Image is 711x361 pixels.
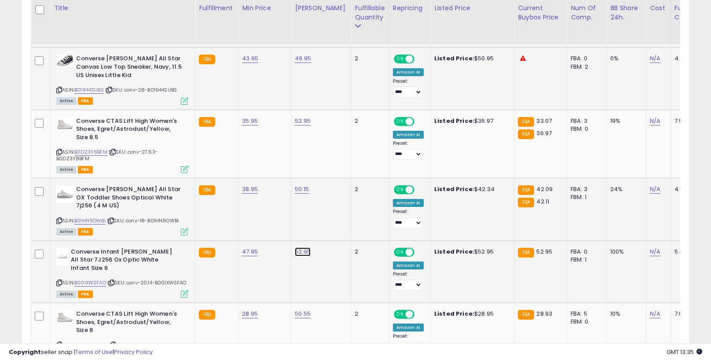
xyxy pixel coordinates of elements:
[518,248,534,258] small: FBA
[571,4,603,22] div: Num of Comp.
[395,118,406,125] span: ON
[536,117,552,125] span: 33.07
[518,185,534,195] small: FBA
[199,4,235,13] div: Fulfillment
[242,117,258,125] a: 35.95
[413,55,427,63] span: OFF
[434,55,507,63] div: $50.95
[242,247,258,256] a: 47.95
[393,4,427,13] div: Repricing
[242,4,287,13] div: Min Price
[674,248,705,256] div: 5.42
[242,54,258,63] a: 43.95
[76,55,183,81] b: Converse [PERSON_NAME] All Star Canvas Low Top Sneaker, Navy, 11.5 US Unisex Little Kid
[295,4,347,13] div: [PERSON_NAME]
[413,118,427,125] span: OFF
[413,311,427,318] span: OFF
[56,117,188,173] div: ASIN:
[571,125,600,133] div: FBM: 0
[107,217,179,224] span: | SKU: conv-18-B01HN9OWBI
[650,117,660,125] a: N/A
[434,4,510,13] div: Listed Price
[674,310,705,318] div: 7.08
[393,78,424,98] div: Preset:
[571,55,600,63] div: FBA: 0
[393,271,424,291] div: Preset:
[571,248,600,256] div: FBA: 0
[610,4,642,22] div: BB Share 24h.
[571,117,600,125] div: FBA: 3
[413,186,427,194] span: OFF
[434,185,474,193] b: Listed Price:
[355,55,382,63] div: 2
[571,193,600,201] div: FBM: 1
[571,310,600,318] div: FBA: 5
[75,348,113,356] a: Terms of Use
[610,185,639,193] div: 24%
[674,117,705,125] div: 7.96
[9,348,153,357] div: seller snap | |
[56,55,74,67] img: 41w4xYLNI2L._SL40_.jpg
[56,185,188,234] div: ASIN:
[56,310,74,322] img: 31FQeJtBI7L._SL40_.jpg
[610,310,639,318] div: 10%
[518,4,563,22] div: Current Buybox Price
[105,86,177,93] span: | SKU: conv-28-B01944SUBS
[393,324,424,332] div: Amazon AI
[610,248,639,256] div: 100%
[518,129,534,139] small: FBA
[536,185,553,193] span: 42.09
[56,185,74,203] img: 419d9vFL3LL._SL40_.jpg
[74,148,107,156] a: B0DZ3Y8BFM
[434,310,507,318] div: $28.95
[295,54,311,63] a: 49.95
[199,185,215,195] small: FBA
[78,291,93,298] span: FBA
[56,97,77,105] span: All listings currently available for purchase on Amazon
[434,248,507,256] div: $52.95
[56,291,77,298] span: All listings currently available for purchase on Amazon
[242,309,258,318] a: 28.95
[395,248,406,256] span: ON
[78,97,93,105] span: FBA
[518,117,534,127] small: FBA
[199,310,215,320] small: FBA
[199,248,215,258] small: FBA
[295,247,311,256] a: 52.95
[295,117,311,125] a: 52.95
[76,117,183,144] b: Converse CTAS Lift High Women's Shoes, Egret/Astrodust/Yellow, Size 8.5
[393,333,424,353] div: Preset:
[518,310,534,320] small: FBA
[650,4,667,13] div: Cost
[536,197,549,206] span: 42.11
[571,318,600,326] div: FBM: 0
[434,117,474,125] b: Listed Price:
[107,279,187,286] span: | SKU: conv-20.14-B00IXWSFAO
[536,309,552,318] span: 28.93
[434,117,507,125] div: $36.97
[114,348,153,356] a: Privacy Policy
[650,309,660,318] a: N/A
[9,348,41,356] strong: Copyright
[74,217,106,225] a: B01HN9OWBI
[54,4,191,13] div: Title
[610,117,639,125] div: 19%
[393,199,424,207] div: Amazon AI
[355,248,382,256] div: 2
[78,166,93,173] span: FBA
[74,86,104,94] a: B01944SUBS
[393,140,424,160] div: Preset:
[355,117,382,125] div: 2
[393,209,424,228] div: Preset:
[56,55,188,103] div: ASIN:
[242,185,258,194] a: 38.95
[56,228,77,236] span: All listings currently available for purchase on Amazon
[674,185,705,193] div: 4.55
[355,310,382,318] div: 2
[76,185,183,212] b: Converse [PERSON_NAME] All Star OX Toddler Shoes Optical White 7j256 (4 M US)
[71,248,178,275] b: Converse Infant [PERSON_NAME] All Star 7J256 Ox Optic White Infant Size 6
[650,54,660,63] a: N/A
[610,55,639,63] div: 0%
[393,262,424,269] div: Amazon AI
[536,129,552,137] span: 36.97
